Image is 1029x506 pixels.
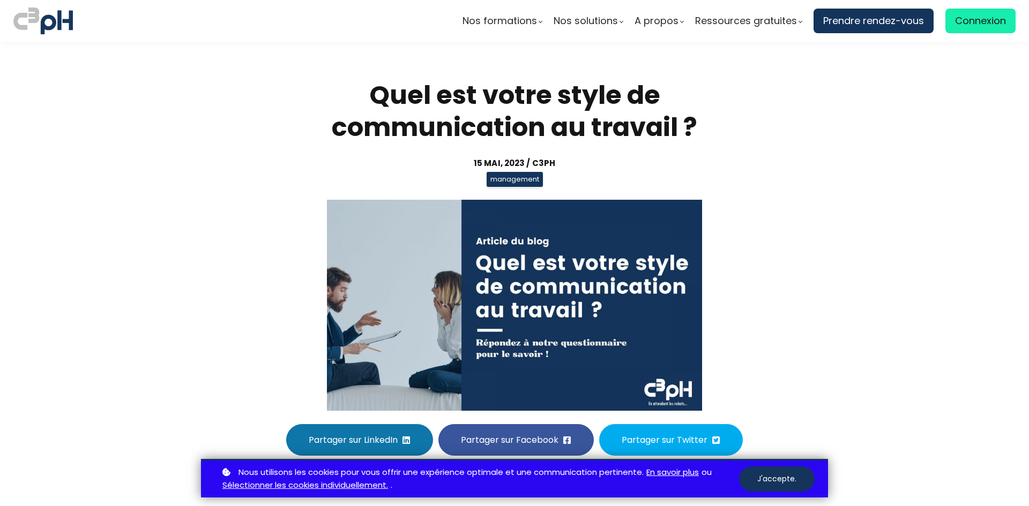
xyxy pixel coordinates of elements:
span: Partager sur Twitter [622,433,707,447]
h1: Quel est votre style de communication au travail ? [265,79,764,144]
span: A propos [635,13,678,29]
a: Connexion [945,9,1016,33]
span: Partager sur Facebook [461,433,558,447]
span: Nous utilisons les cookies pour vous offrir une expérience optimale et une communication pertinente. [238,466,644,479]
div: 15 mai, 2023 / C3pH [265,157,764,169]
button: Partager sur Twitter [599,424,743,456]
button: Partager sur LinkedIn [286,424,433,456]
span: management [487,172,543,187]
img: logo C3PH [13,5,73,36]
iframe: chat widget [5,482,115,506]
span: Nos formations [463,13,537,29]
button: J'accepte. [739,466,815,492]
span: Nos solutions [554,13,618,29]
a: En savoir plus [646,466,699,479]
img: a63dd5ff956d40a04b2922a7cb0a63a1.jpeg [327,200,702,411]
span: Connexion [955,13,1006,29]
p: ou . [220,466,739,493]
span: Ressources gratuites [695,13,797,29]
a: Sélectionner les cookies individuellement. [222,479,388,492]
button: Partager sur Facebook [438,424,594,456]
a: Prendre rendez-vous [814,9,934,33]
span: Partager sur LinkedIn [309,433,398,447]
span: Prendre rendez-vous [823,13,924,29]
